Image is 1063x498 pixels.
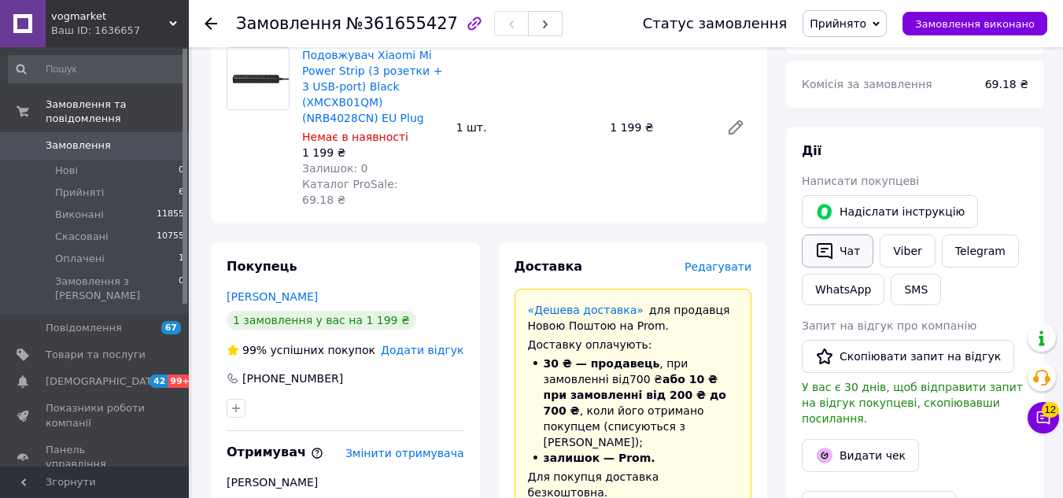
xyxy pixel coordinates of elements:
[242,344,267,356] span: 99%
[157,208,184,222] span: 11855
[802,78,932,90] span: Комісія за замовлення
[810,17,866,30] span: Прийнято
[450,116,604,138] div: 1 шт.
[236,14,341,33] span: Замовлення
[161,321,181,334] span: 67
[891,274,941,305] button: SMS
[302,162,368,175] span: Залишок: 0
[179,186,184,200] span: 6
[603,116,714,138] div: 1 199 ₴
[227,290,318,303] a: [PERSON_NAME]
[544,373,726,417] span: або 10 ₴ при замовленні від 200 ₴ до 700 ₴
[802,175,919,187] span: Написати покупцеві
[802,439,919,472] button: Видати чек
[55,252,105,266] span: Оплачені
[802,234,873,267] button: Чат
[802,319,976,332] span: Запит на відгук про компанію
[149,374,168,388] span: 42
[179,275,184,303] span: 0
[51,24,189,38] div: Ваш ID: 1636657
[643,16,788,31] div: Статус замовлення
[302,49,442,124] a: Подовжувач Xiaomi Mi Power Strip (3 розетки + 3 USB-port) Black (XMCXB01QM) (NRB4028CN) EU Plug
[55,164,78,178] span: Нові
[46,348,146,362] span: Товари та послуги
[46,374,162,389] span: [DEMOGRAPHIC_DATA]
[168,374,194,388] span: 99+
[942,234,1019,267] a: Telegram
[46,401,146,430] span: Показники роботи компанії
[685,260,751,273] span: Редагувати
[157,230,184,244] span: 10755
[227,259,297,274] span: Покупець
[528,302,739,334] div: для продавця Новою Поштою на Prom.
[46,443,146,471] span: Панель управління
[302,145,444,160] div: 1 199 ₴
[179,252,184,266] span: 1
[227,445,323,459] span: Отримувач
[241,371,345,386] div: [PHONE_NUMBER]
[544,357,660,370] span: 30 ₴ — продавець
[985,78,1028,90] span: 69.18 ₴
[346,14,458,33] span: №361655427
[880,234,935,267] a: Viber
[915,18,1035,30] span: Замовлення виконано
[55,208,104,222] span: Виконані
[46,138,111,153] span: Замовлення
[179,164,184,178] span: 0
[515,259,583,274] span: Доставка
[528,304,644,316] a: «Дешева доставка»
[46,98,189,126] span: Замовлення та повідомлення
[51,9,169,24] span: vogmarket
[528,337,739,352] div: Доставку оплачують:
[802,381,1023,425] span: У вас є 30 днів, щоб відправити запит на відгук покупцеві, скопіювавши посилання.
[227,48,289,109] img: Подовжувач Xiaomi Mi Power Strip (3 розетки + 3 USB-port) Black (XMCXB01QM) (NRB4028CN) EU Plug
[55,186,104,200] span: Прийняті
[345,447,464,459] span: Змінити отримувача
[802,195,978,228] button: Надіслати інструкцію
[227,311,416,330] div: 1 замовлення у вас на 1 199 ₴
[302,178,397,206] span: Каталог ProSale: 69.18 ₴
[802,143,821,158] span: Дії
[528,356,739,450] li: , при замовленні від 700 ₴ , коли його отримано покупцем (списуються з [PERSON_NAME]);
[46,321,122,335] span: Повідомлення
[720,112,751,143] a: Редагувати
[1028,402,1059,433] button: Чат з покупцем12
[8,55,186,83] input: Пошук
[227,342,375,358] div: успішних покупок
[802,274,884,305] a: WhatsApp
[1042,399,1059,415] span: 12
[902,12,1047,35] button: Замовлення виконано
[802,340,1014,373] button: Скопіювати запит на відгук
[544,452,655,464] span: залишок — Prom.
[302,131,408,143] span: Немає в наявності
[227,474,464,490] div: [PERSON_NAME]
[205,16,217,31] div: Повернутися назад
[55,275,179,303] span: Замовлення з [PERSON_NAME]
[55,230,109,244] span: Скасовані
[381,344,463,356] span: Додати відгук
